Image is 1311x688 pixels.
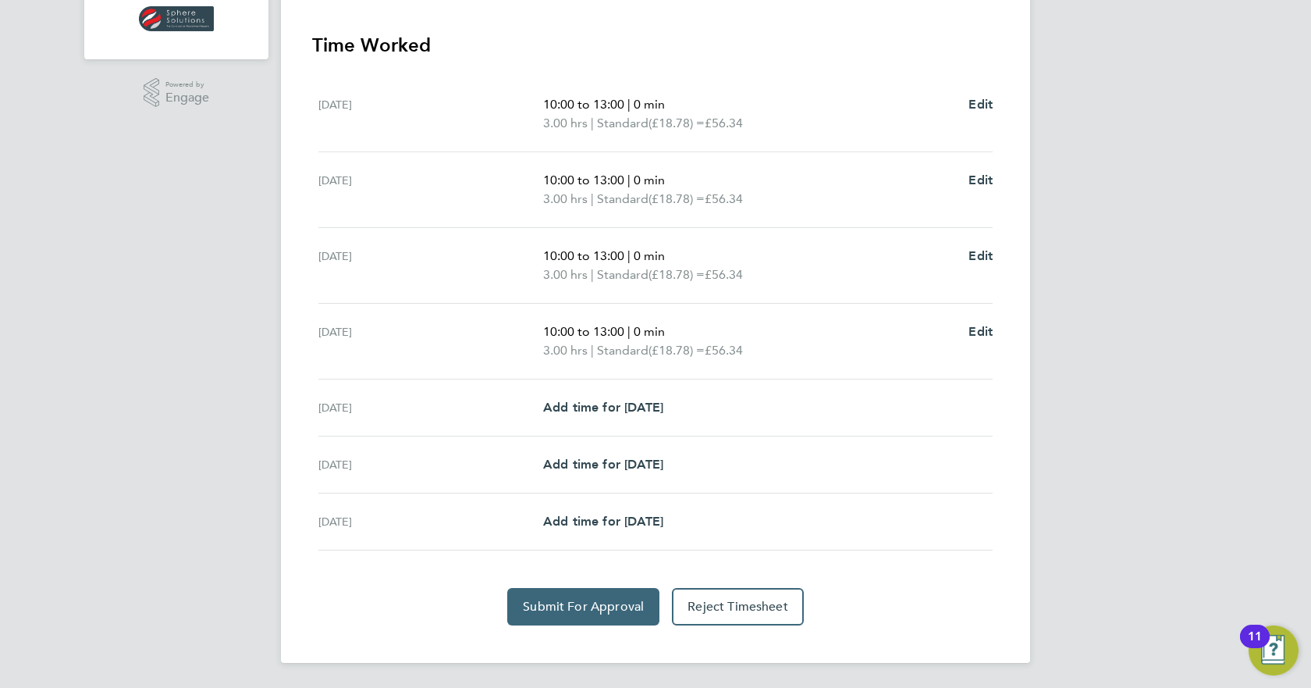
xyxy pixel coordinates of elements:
span: 0 min [634,173,665,187]
span: (£18.78) = [648,343,705,358]
a: Powered byEngage [144,78,210,108]
span: | [627,324,631,339]
span: Standard [597,341,648,360]
span: 0 min [634,248,665,263]
a: Edit [968,323,993,341]
span: | [591,343,594,358]
span: | [627,97,631,112]
div: [DATE] [318,512,543,531]
span: Add time for [DATE] [543,457,663,472]
div: [DATE] [318,455,543,474]
div: [DATE] [318,95,543,133]
button: Open Resource Center, 11 new notifications [1249,626,1299,676]
span: 0 min [634,97,665,112]
div: [DATE] [318,323,543,360]
span: Standard [597,114,648,133]
button: Reject Timesheet [672,588,804,626]
a: Edit [968,95,993,114]
div: [DATE] [318,171,543,209]
span: (£18.78) = [648,191,705,206]
span: £56.34 [705,343,743,358]
span: Standard [597,266,648,284]
span: 0 min [634,324,665,339]
span: 3.00 hrs [543,343,588,358]
span: (£18.78) = [648,116,705,130]
a: Edit [968,171,993,190]
span: Powered by [165,78,209,91]
span: | [627,248,631,263]
span: 10:00 to 13:00 [543,324,624,339]
span: Submit For Approval [523,599,644,615]
span: 10:00 to 13:00 [543,97,624,112]
span: 3.00 hrs [543,116,588,130]
span: 3.00 hrs [543,267,588,282]
button: Submit For Approval [507,588,659,626]
span: | [591,267,594,282]
span: 10:00 to 13:00 [543,173,624,187]
a: Add time for [DATE] [543,512,663,531]
img: spheresolutions-logo-retina.png [139,6,215,31]
span: | [591,191,594,206]
span: 10:00 to 13:00 [543,248,624,263]
span: | [591,116,594,130]
a: Edit [968,247,993,266]
span: (£18.78) = [648,267,705,282]
span: Reject Timesheet [687,599,788,615]
a: Add time for [DATE] [543,455,663,474]
a: Add time for [DATE] [543,398,663,417]
span: Edit [968,173,993,187]
span: | [627,173,631,187]
h3: Time Worked [312,33,999,58]
span: Edit [968,97,993,112]
span: 3.00 hrs [543,191,588,206]
span: Add time for [DATE] [543,514,663,529]
span: Engage [165,91,209,105]
div: [DATE] [318,398,543,417]
span: £56.34 [705,267,743,282]
div: 11 [1248,636,1262,657]
span: £56.34 [705,191,743,206]
span: Add time for [DATE] [543,400,663,415]
div: [DATE] [318,247,543,284]
span: Edit [968,324,993,339]
span: Standard [597,190,648,209]
a: Go to home page [103,6,250,31]
span: £56.34 [705,116,743,130]
span: Edit [968,248,993,263]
